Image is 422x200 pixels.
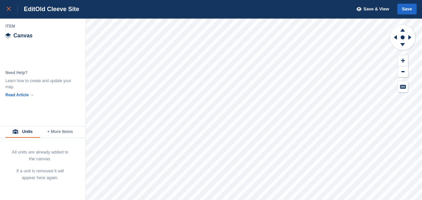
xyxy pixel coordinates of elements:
span: Canvas [13,33,33,38]
img: canvas-icn.9d1aba5b.svg [5,33,11,38]
button: Zoom Out [398,66,408,77]
button: Units [5,126,40,138]
div: Learn how to create and update your map. [5,78,73,90]
div: Item [5,24,81,29]
button: + More Items [40,126,80,138]
button: Save [397,4,417,15]
span: Save & View [363,6,389,12]
button: Keyboard Shortcuts [398,81,408,92]
a: Read Article → [5,93,34,97]
div: Need Help? [5,70,73,76]
p: All units are already added to the canvas. [11,149,69,162]
p: If a unit is removed it will appear here again. [11,168,69,181]
div: Edit Old Cleeve Site [18,5,79,13]
button: Zoom In [398,55,408,66]
button: Save & View [353,4,389,15]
